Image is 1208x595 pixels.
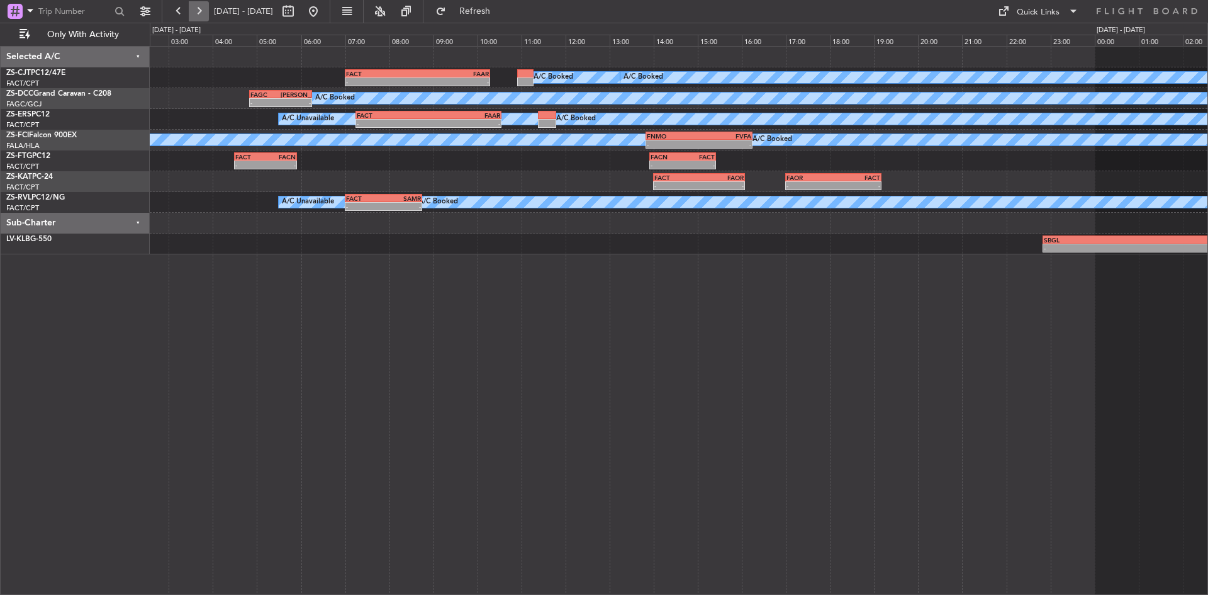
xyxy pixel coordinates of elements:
[918,35,962,46] div: 20:00
[6,173,32,181] span: ZS-KAT
[992,1,1085,21] button: Quick Links
[383,203,421,210] div: -
[651,153,683,161] div: FACN
[1095,35,1139,46] div: 00:00
[6,152,32,160] span: ZS-FTG
[14,25,137,45] button: Only With Activity
[346,70,418,77] div: FACT
[6,235,30,243] span: LV-KLB
[698,35,742,46] div: 15:00
[833,174,880,181] div: FACT
[281,91,311,98] div: [PERSON_NAME]
[266,161,296,169] div: -
[389,35,433,46] div: 08:00
[1051,35,1095,46] div: 23:00
[651,161,683,169] div: -
[742,35,786,46] div: 16:00
[6,194,65,201] a: ZS-RVLPC12/NG
[430,1,505,21] button: Refresh
[6,173,53,181] a: ZS-KATPC-24
[433,35,478,46] div: 09:00
[6,90,111,98] a: ZS-DCCGrand Caravan - C208
[6,111,50,118] a: ZS-ERSPC12
[1097,25,1145,36] div: [DATE] - [DATE]
[478,35,522,46] div: 10:00
[6,132,29,139] span: ZS-FCI
[786,182,833,190] div: -
[6,111,31,118] span: ZS-ERS
[654,35,698,46] div: 14:00
[281,99,311,106] div: -
[315,89,355,108] div: A/C Booked
[6,203,39,213] a: FACT/CPT
[6,183,39,192] a: FACT/CPT
[1044,236,1194,244] div: SBGL
[522,35,566,46] div: 11:00
[6,90,33,98] span: ZS-DCC
[647,140,699,148] div: -
[566,35,610,46] div: 12:00
[345,35,389,46] div: 07:00
[874,35,918,46] div: 19:00
[624,68,663,87] div: A/C Booked
[699,132,751,140] div: FVFA
[6,194,31,201] span: ZS-RVL
[282,193,334,212] div: A/C Unavailable
[266,153,296,161] div: FACN
[346,203,384,210] div: -
[699,140,751,148] div: -
[683,153,715,161] div: FACT
[257,35,301,46] div: 05:00
[654,174,699,181] div: FACT
[357,111,428,119] div: FACT
[417,70,489,77] div: FAAR
[282,110,334,128] div: A/C Unavailable
[213,35,257,46] div: 04:00
[1017,6,1060,19] div: Quick Links
[346,78,418,86] div: -
[683,161,715,169] div: -
[556,110,596,128] div: A/C Booked
[6,79,39,88] a: FACT/CPT
[699,182,744,190] div: -
[301,35,345,46] div: 06:00
[428,111,500,119] div: FAAR
[6,69,31,77] span: ZS-CJT
[33,30,133,39] span: Only With Activity
[752,130,792,149] div: A/C Booked
[534,68,573,87] div: A/C Booked
[962,35,1006,46] div: 21:00
[654,182,699,190] div: -
[786,35,830,46] div: 17:00
[6,132,77,139] a: ZS-FCIFalcon 900EX
[449,7,501,16] span: Refresh
[38,2,111,21] input: Trip Number
[6,152,50,160] a: ZS-FTGPC12
[699,174,744,181] div: FAOR
[610,35,654,46] div: 13:00
[6,235,52,243] a: LV-KLBG-550
[235,153,266,161] div: FACT
[830,35,874,46] div: 18:00
[250,91,281,98] div: FAGC
[346,195,384,202] div: FACT
[152,25,201,36] div: [DATE] - [DATE]
[169,35,213,46] div: 03:00
[1044,244,1194,252] div: -
[786,174,833,181] div: FAOR
[383,195,421,202] div: SAMR
[1139,35,1183,46] div: 01:00
[418,193,458,212] div: A/C Booked
[214,6,273,17] span: [DATE] - [DATE]
[6,69,65,77] a: ZS-CJTPC12/47E
[1007,35,1051,46] div: 22:00
[833,182,880,190] div: -
[357,120,428,127] div: -
[235,161,266,169] div: -
[6,99,42,109] a: FAGC/GCJ
[428,120,500,127] div: -
[417,78,489,86] div: -
[6,120,39,130] a: FACT/CPT
[6,162,39,171] a: FACT/CPT
[250,99,281,106] div: -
